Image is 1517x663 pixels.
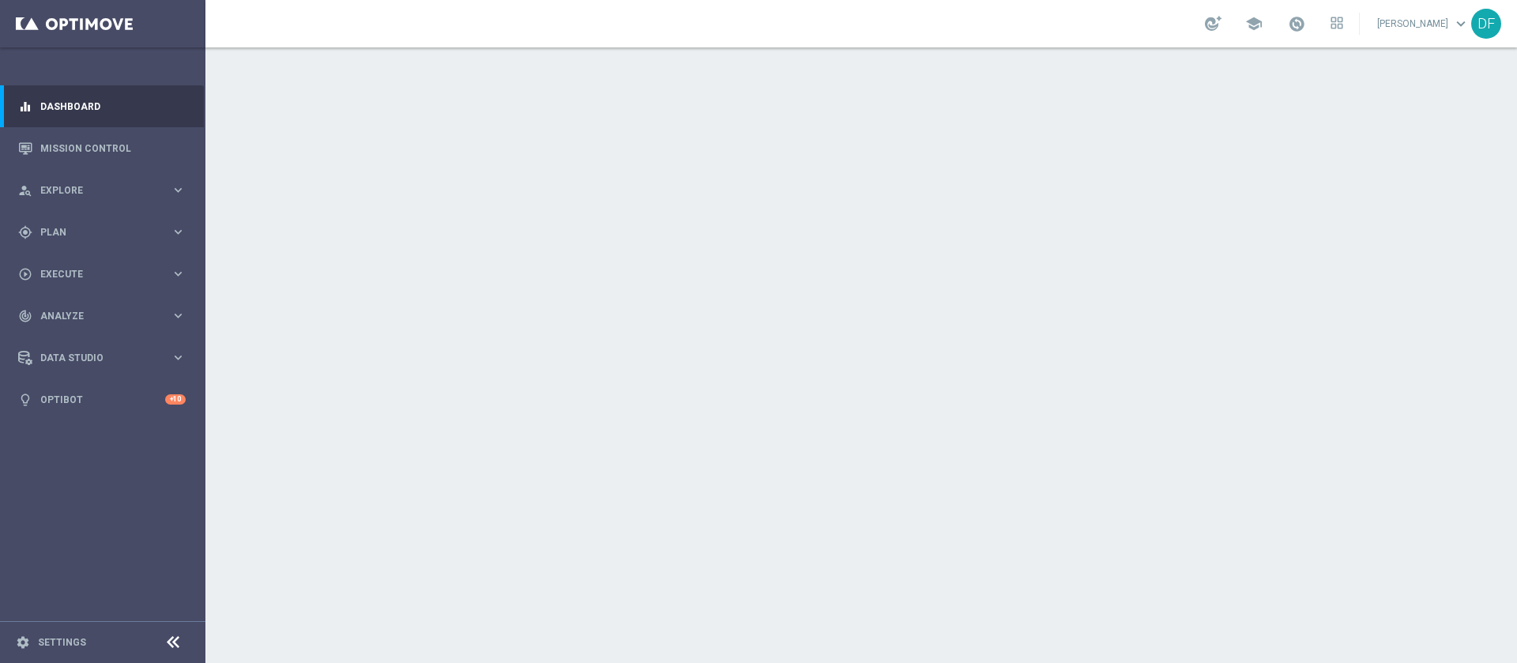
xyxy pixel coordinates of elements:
[40,186,171,195] span: Explore
[17,142,186,155] button: Mission Control
[18,225,32,239] i: gps_fixed
[40,85,186,127] a: Dashboard
[171,183,186,198] i: keyboard_arrow_right
[18,100,32,114] i: equalizer
[18,183,171,198] div: Explore
[16,635,30,650] i: settings
[1376,12,1471,36] a: [PERSON_NAME]keyboard_arrow_down
[17,352,186,364] button: Data Studio keyboard_arrow_right
[17,184,186,197] button: person_search Explore keyboard_arrow_right
[18,127,186,169] div: Mission Control
[40,379,165,420] a: Optibot
[18,225,171,239] div: Plan
[171,350,186,365] i: keyboard_arrow_right
[40,127,186,169] a: Mission Control
[1452,15,1470,32] span: keyboard_arrow_down
[17,310,186,322] button: track_changes Analyze keyboard_arrow_right
[18,85,186,127] div: Dashboard
[40,228,171,237] span: Plan
[171,266,186,281] i: keyboard_arrow_right
[18,183,32,198] i: person_search
[17,226,186,239] button: gps_fixed Plan keyboard_arrow_right
[18,267,32,281] i: play_circle_outline
[18,309,171,323] div: Analyze
[1245,15,1263,32] span: school
[40,353,171,363] span: Data Studio
[40,311,171,321] span: Analyze
[18,393,32,407] i: lightbulb
[18,267,171,281] div: Execute
[17,100,186,113] button: equalizer Dashboard
[17,268,186,281] button: play_circle_outline Execute keyboard_arrow_right
[171,224,186,239] i: keyboard_arrow_right
[18,309,32,323] i: track_changes
[1471,9,1501,39] div: DF
[18,351,171,365] div: Data Studio
[17,394,186,406] button: lightbulb Optibot +10
[18,379,186,420] div: Optibot
[40,269,171,279] span: Execute
[165,394,186,405] div: +10
[38,638,86,647] a: Settings
[171,308,186,323] i: keyboard_arrow_right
